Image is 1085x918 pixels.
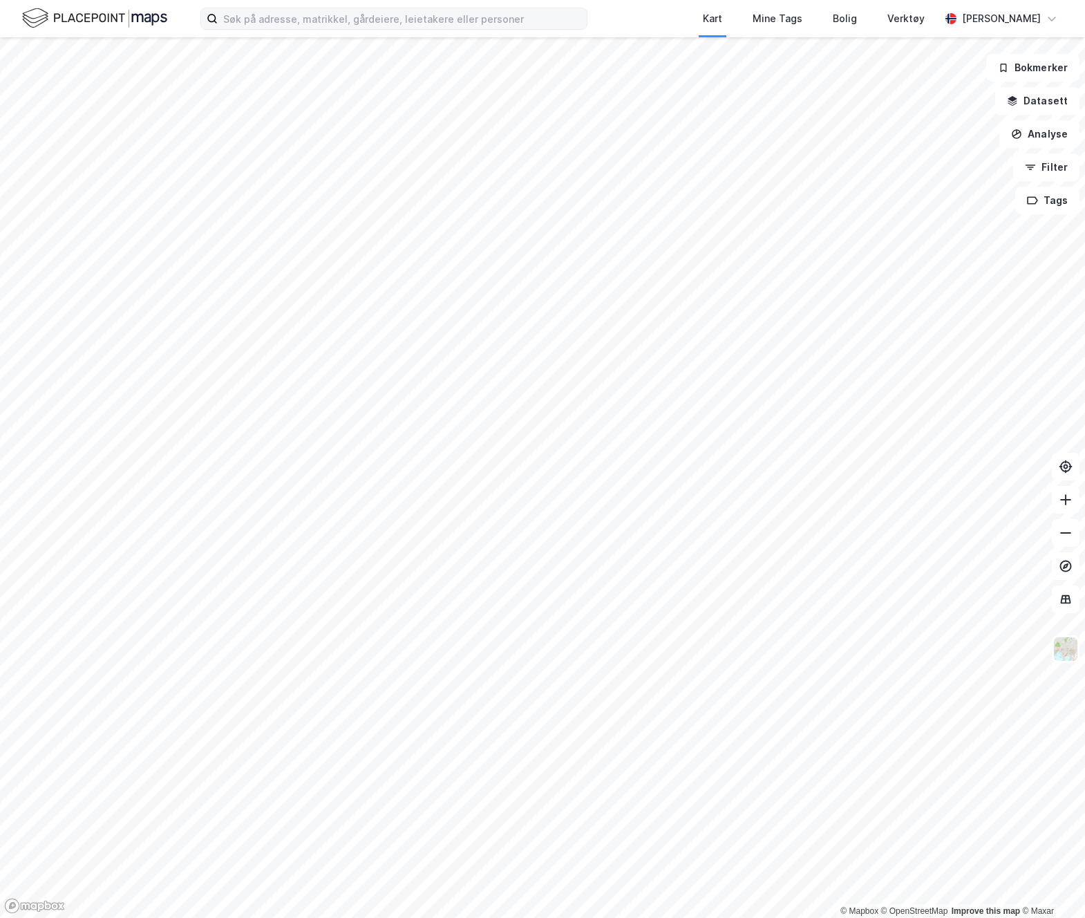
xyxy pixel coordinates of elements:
div: [PERSON_NAME] [962,10,1041,27]
a: Mapbox [840,906,878,916]
div: Bolig [833,10,857,27]
button: Filter [1013,153,1079,181]
div: Kart [703,10,722,27]
input: Søk på adresse, matrikkel, gårdeiere, leietakere eller personer [218,8,587,29]
button: Analyse [999,120,1079,148]
a: Mapbox homepage [4,898,65,914]
a: OpenStreetMap [881,906,948,916]
iframe: Chat Widget [1016,852,1085,918]
img: Z [1053,636,1079,662]
button: Datasett [995,87,1079,115]
button: Bokmerker [986,54,1079,82]
button: Tags [1015,187,1079,214]
a: Improve this map [952,906,1020,916]
div: Verktøy [887,10,925,27]
div: Kontrollprogram for chat [1016,852,1085,918]
img: logo.f888ab2527a4732fd821a326f86c7f29.svg [22,6,167,30]
div: Mine Tags [753,10,802,27]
